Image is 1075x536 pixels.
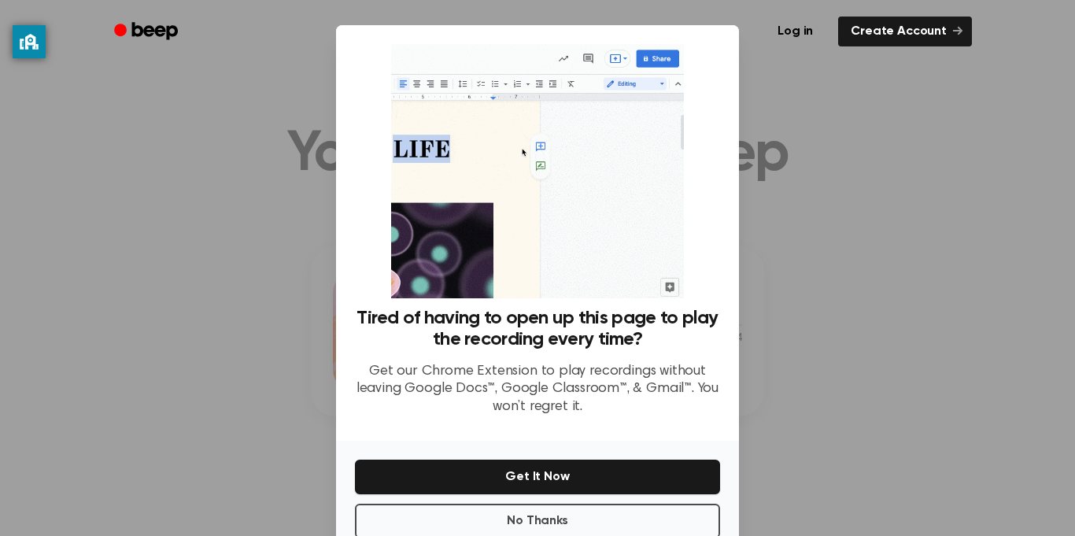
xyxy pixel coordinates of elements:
button: privacy banner [13,25,46,58]
a: Log in [762,13,829,50]
a: Create Account [838,17,972,46]
h3: Tired of having to open up this page to play the recording every time? [355,308,720,350]
img: Beep extension in action [391,44,683,298]
p: Get our Chrome Extension to play recordings without leaving Google Docs™, Google Classroom™, & Gm... [355,363,720,416]
a: Beep [103,17,192,47]
button: Get It Now [355,460,720,494]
